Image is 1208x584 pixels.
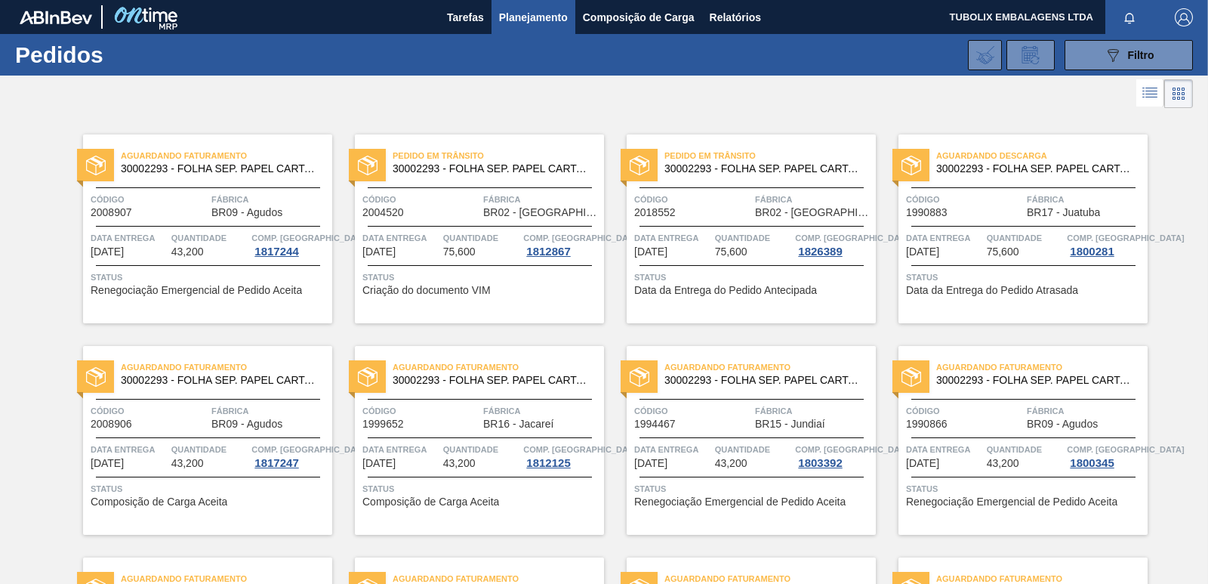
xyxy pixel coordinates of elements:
[91,270,328,285] span: Status
[251,442,328,469] a: Comp. [GEOGRAPHIC_DATA]1817247
[634,419,676,430] span: 1994467
[634,496,846,508] span: Renegociação Emergencial de Pedido Aceita
[604,346,876,535] a: statusAguardando Faturamento30002293 - FOLHA SEP. PAPEL CARTAO 1200x1000M 350gCódigo1994467Fábric...
[755,419,825,430] span: BR15 - Jundiaí
[91,458,124,469] span: 24/09/2025
[987,230,1064,246] span: Quantidade
[634,285,817,296] span: Data da Entrega do Pedido Antecipada
[86,156,106,175] img: status
[60,346,332,535] a: statusAguardando Faturamento30002293 - FOLHA SEP. PAPEL CARTAO 1200x1000M 350gCódigo2008906Fábric...
[91,481,328,496] span: Status
[362,230,439,246] span: Data entrega
[715,246,747,258] span: 75,600
[332,346,604,535] a: statusAguardando Faturamento30002293 - FOLHA SEP. PAPEL CARTAO 1200x1000M 350gCódigo1999652Fábric...
[634,207,676,218] span: 2018552
[876,346,1148,535] a: statusAguardando Faturamento30002293 - FOLHA SEP. PAPEL CARTAO 1200x1000M 350gCódigo1990866Fábric...
[443,458,476,469] span: 43,200
[362,419,404,430] span: 1999652
[91,192,208,207] span: Código
[393,375,592,386] span: 30002293 - FOLHA SEP. PAPEL CARTAO 1200x1000M 350g
[15,46,234,63] h1: Pedidos
[91,403,208,419] span: Código
[91,419,132,430] span: 2008906
[795,442,872,469] a: Comp. [GEOGRAPHIC_DATA]1803392
[795,246,845,258] div: 1826389
[715,458,747,469] span: 43,200
[523,230,600,258] a: Comp. [GEOGRAPHIC_DATA]1812867
[121,360,332,375] span: Aguardando Faturamento
[634,458,667,469] span: 24/09/2025
[795,457,845,469] div: 1803392
[211,419,282,430] span: BR09 - Agudos
[715,230,792,246] span: Quantidade
[906,246,939,258] span: 22/09/2025
[171,442,248,457] span: Quantidade
[630,367,649,387] img: status
[710,8,761,26] span: Relatórios
[906,458,939,469] span: 26/09/2025
[251,457,301,469] div: 1817247
[211,192,328,207] span: Fábrica
[251,230,328,258] a: Comp. [GEOGRAPHIC_DATA]1817244
[1105,7,1154,28] button: Notificações
[211,403,328,419] span: Fábrica
[936,375,1136,386] span: 30002293 - FOLHA SEP. PAPEL CARTAO 1200x1000M 350g
[1027,419,1098,430] span: BR09 - Agudos
[664,148,876,163] span: Pedido em Trânsito
[634,442,711,457] span: Data entrega
[60,134,332,323] a: statusAguardando Faturamento30002293 - FOLHA SEP. PAPEL CARTAO 1200x1000M 350gCódigo2008907Fábric...
[795,442,912,457] span: Comp. Carga
[634,246,667,258] span: 21/09/2025
[443,246,476,258] span: 75,600
[795,230,872,258] a: Comp. [GEOGRAPHIC_DATA]1826389
[987,246,1019,258] span: 75,600
[906,270,1144,285] span: Status
[91,230,168,246] span: Data entrega
[362,442,439,457] span: Data entrega
[1175,8,1193,26] img: Logout
[1128,49,1154,61] span: Filtro
[358,156,377,175] img: status
[906,285,1078,296] span: Data da Entrega do Pedido Atrasada
[523,442,600,469] a: Comp. [GEOGRAPHIC_DATA]1812125
[936,360,1148,375] span: Aguardando Faturamento
[483,192,600,207] span: Fábrica
[755,403,872,419] span: Fábrica
[901,156,921,175] img: status
[634,192,751,207] span: Código
[251,230,368,246] span: Comp. Carga
[715,442,792,457] span: Quantidade
[755,207,872,218] span: BR02 - Sergipe
[1067,246,1117,258] div: 1800281
[795,230,912,246] span: Comp. Carga
[1136,79,1164,108] div: Visão em Lista
[906,230,983,246] span: Data entrega
[906,403,1023,419] span: Código
[664,163,864,175] span: 30002293 - FOLHA SEP. PAPEL CARTAO 1200x1000M 350g
[1067,442,1184,457] span: Comp. Carga
[393,163,592,175] span: 30002293 - FOLHA SEP. PAPEL CARTAO 1200x1000M 350g
[211,207,282,218] span: BR09 - Agudos
[91,246,124,258] span: 10/09/2025
[664,360,876,375] span: Aguardando Faturamento
[906,192,1023,207] span: Código
[443,442,520,457] span: Quantidade
[362,458,396,469] span: 24/09/2025
[251,246,301,258] div: 1817244
[634,403,751,419] span: Código
[664,375,864,386] span: 30002293 - FOLHA SEP. PAPEL CARTAO 1200x1000M 350g
[901,367,921,387] img: status
[906,496,1117,508] span: Renegociação Emergencial de Pedido Aceita
[362,192,479,207] span: Código
[20,11,92,24] img: TNhmsLtSVTkK8tSr43FrP2fwEKptu5GPRR3wAAAABJRU5ErkJggg==
[523,457,573,469] div: 1812125
[393,148,604,163] span: Pedido em Trânsito
[968,40,1002,70] div: Importar Negociações dos Pedidos
[906,481,1144,496] span: Status
[121,148,332,163] span: Aguardando Faturamento
[906,207,948,218] span: 1990883
[171,230,248,246] span: Quantidade
[1027,192,1144,207] span: Fábrica
[1065,40,1193,70] button: Filtro
[362,481,600,496] span: Status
